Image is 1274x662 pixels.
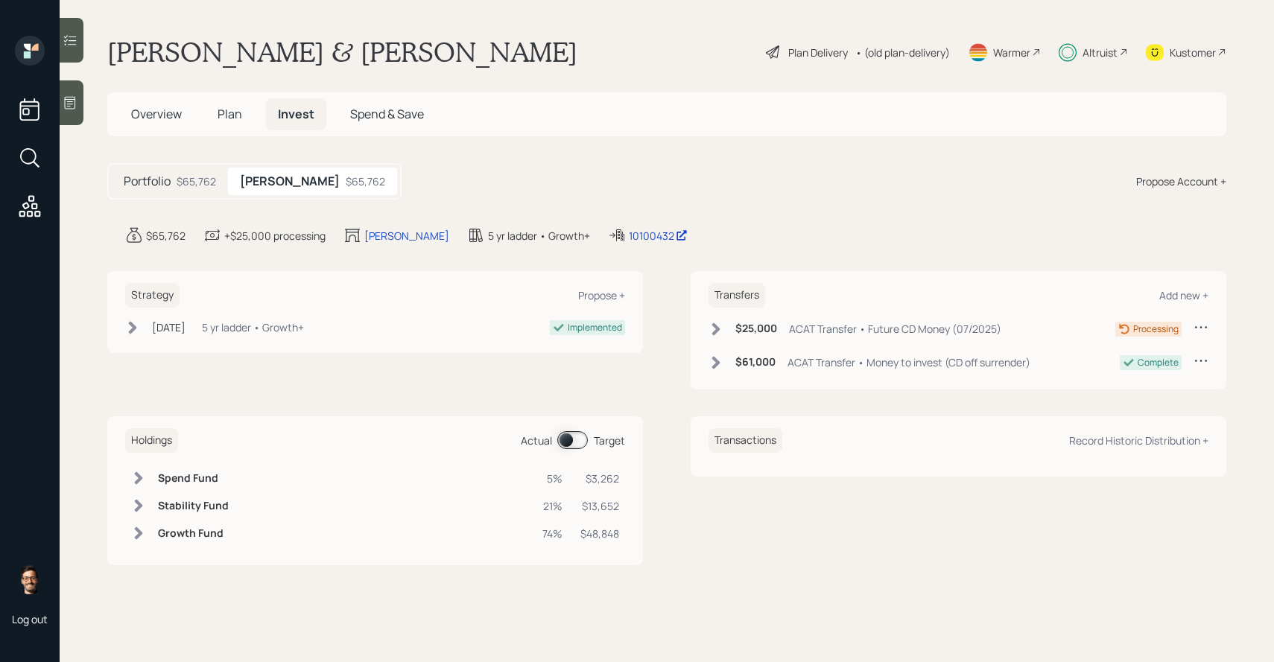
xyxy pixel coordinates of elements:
h5: [PERSON_NAME] [240,174,340,188]
div: 74% [542,526,562,541]
div: Plan Delivery [788,45,848,60]
div: $13,652 [580,498,619,514]
h5: Portfolio [124,174,171,188]
img: sami-boghos-headshot.png [15,564,45,594]
div: 5 yr ladder • Growth+ [488,228,590,244]
div: $65,762 [177,174,216,189]
div: Processing [1133,322,1179,336]
div: $65,762 [146,228,186,244]
div: ACAT Transfer • Future CD Money (07/2025) [789,321,1001,337]
h6: Spend Fund [158,472,229,485]
h6: Transfers [709,283,765,308]
span: Spend & Save [350,106,424,122]
span: Plan [218,106,242,122]
div: [PERSON_NAME] [364,228,449,244]
div: Kustomer [1170,45,1216,60]
h6: Growth Fund [158,527,229,540]
div: 5 yr ladder • Growth+ [202,319,304,335]
span: Invest [278,106,314,122]
div: Warmer [993,45,1030,60]
div: $48,848 [580,526,619,541]
div: 10100432 [629,228,688,244]
h6: $25,000 [735,322,777,335]
div: 21% [542,498,562,514]
div: Add new + [1159,288,1208,302]
h6: $61,000 [735,356,776,369]
div: $65,762 [346,174,385,189]
div: Actual [521,433,552,448]
h6: Strategy [125,283,180,308]
div: Propose Account + [1136,174,1226,189]
div: Log out [12,612,48,626]
div: Target [594,433,625,448]
span: Overview [131,106,182,122]
div: Altruist [1083,45,1118,60]
div: • (old plan-delivery) [855,45,950,60]
h6: Transactions [709,428,782,453]
div: Record Historic Distribution + [1069,433,1208,448]
div: Propose + [578,288,625,302]
div: $3,262 [580,471,619,486]
h6: Stability Fund [158,500,229,512]
div: Implemented [568,321,622,334]
h1: [PERSON_NAME] & [PERSON_NAME] [107,36,577,69]
div: ACAT Transfer • Money to invest (CD off surrender) [787,354,1030,370]
div: Complete [1138,356,1179,369]
h6: Holdings [125,428,178,453]
div: +$25,000 processing [224,228,326,244]
div: [DATE] [152,319,186,335]
div: 5% [542,471,562,486]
